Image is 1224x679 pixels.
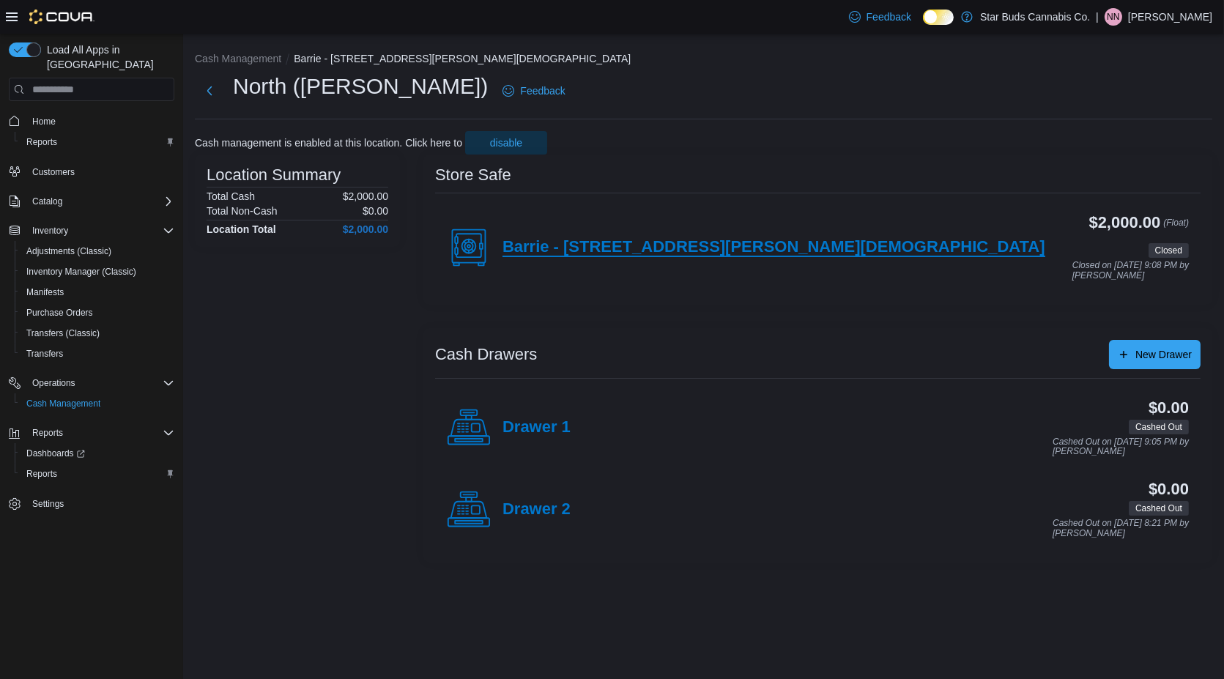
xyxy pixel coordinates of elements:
[21,283,70,301] a: Manifests
[21,395,106,412] a: Cash Management
[21,133,63,151] a: Reports
[15,282,180,303] button: Manifests
[1072,261,1189,281] p: Closed on [DATE] 9:08 PM by [PERSON_NAME]
[21,324,105,342] a: Transfers (Classic)
[32,225,68,237] span: Inventory
[26,468,57,480] span: Reports
[21,324,174,342] span: Transfers (Classic)
[32,498,64,510] span: Settings
[1096,8,1099,26] p: |
[15,241,180,261] button: Adjustments (Classic)
[1149,481,1189,498] h3: $0.00
[1128,8,1212,26] p: [PERSON_NAME]
[3,110,180,131] button: Home
[21,304,174,322] span: Purchase Orders
[26,286,64,298] span: Manifests
[26,193,174,210] span: Catalog
[195,76,224,105] button: Next
[294,53,631,64] button: Barrie - [STREET_ADDRESS][PERSON_NAME][DEMOGRAPHIC_DATA]
[26,495,70,513] a: Settings
[1053,519,1189,538] p: Cashed Out on [DATE] 8:21 PM by [PERSON_NAME]
[21,345,69,363] a: Transfers
[195,51,1212,69] nav: An example of EuiBreadcrumbs
[26,136,57,148] span: Reports
[207,223,276,235] h4: Location Total
[195,53,281,64] button: Cash Management
[435,346,537,363] h3: Cash Drawers
[32,196,62,207] span: Catalog
[26,163,81,181] a: Customers
[1053,437,1189,457] p: Cashed Out on [DATE] 9:05 PM by [PERSON_NAME]
[26,348,63,360] span: Transfers
[207,166,341,184] h3: Location Summary
[207,190,255,202] h6: Total Cash
[1149,243,1189,258] span: Closed
[1105,8,1122,26] div: Nickolas Nixon
[1129,420,1189,434] span: Cashed Out
[15,344,180,364] button: Transfers
[1155,244,1182,257] span: Closed
[1135,502,1182,515] span: Cashed Out
[26,193,68,210] button: Catalog
[15,261,180,282] button: Inventory Manager (Classic)
[21,133,174,151] span: Reports
[21,283,174,301] span: Manifests
[26,398,100,409] span: Cash Management
[1129,501,1189,516] span: Cashed Out
[26,374,81,392] button: Operations
[41,42,174,72] span: Load All Apps in [GEOGRAPHIC_DATA]
[32,427,63,439] span: Reports
[15,464,180,484] button: Reports
[1163,214,1189,240] p: (Float)
[21,242,117,260] a: Adjustments (Classic)
[21,345,174,363] span: Transfers
[26,266,136,278] span: Inventory Manager (Classic)
[867,10,911,24] span: Feedback
[1149,399,1189,417] h3: $0.00
[502,500,571,519] h4: Drawer 2
[195,137,462,149] p: Cash management is enabled at this location. Click here to
[21,445,174,462] span: Dashboards
[1135,347,1192,362] span: New Drawer
[3,191,180,212] button: Catalog
[3,373,180,393] button: Operations
[497,76,571,105] a: Feedback
[26,424,174,442] span: Reports
[15,393,180,414] button: Cash Management
[32,377,75,389] span: Operations
[1107,8,1119,26] span: NN
[21,263,142,281] a: Inventory Manager (Classic)
[26,222,174,240] span: Inventory
[26,113,62,130] a: Home
[520,84,565,98] span: Feedback
[207,205,278,217] h6: Total Non-Cash
[1089,214,1161,231] h3: $2,000.00
[923,25,924,26] span: Dark Mode
[435,166,511,184] h3: Store Safe
[3,161,180,182] button: Customers
[29,10,94,24] img: Cova
[15,303,180,323] button: Purchase Orders
[9,104,174,552] nav: Complex example
[26,448,85,459] span: Dashboards
[15,443,180,464] a: Dashboards
[21,465,63,483] a: Reports
[15,132,180,152] button: Reports
[233,72,488,101] h1: North ([PERSON_NAME])
[21,395,174,412] span: Cash Management
[843,2,917,31] a: Feedback
[1135,420,1182,434] span: Cashed Out
[343,223,388,235] h4: $2,000.00
[21,263,174,281] span: Inventory Manager (Classic)
[32,166,75,178] span: Customers
[363,205,388,217] p: $0.00
[32,116,56,127] span: Home
[21,465,174,483] span: Reports
[26,307,93,319] span: Purchase Orders
[26,374,174,392] span: Operations
[3,493,180,514] button: Settings
[502,238,1045,257] h4: Barrie - [STREET_ADDRESS][PERSON_NAME][DEMOGRAPHIC_DATA]
[490,136,522,150] span: disable
[15,323,180,344] button: Transfers (Classic)
[26,494,174,513] span: Settings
